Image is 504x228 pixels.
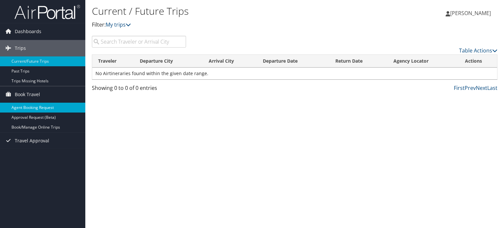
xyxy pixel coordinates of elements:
p: Filter: [92,21,362,29]
span: [PERSON_NAME] [450,10,491,17]
th: Traveler: activate to sort column ascending [92,55,134,68]
th: Arrival City: activate to sort column ascending [203,55,257,68]
span: Travel Approval [15,133,49,149]
img: airportal-logo.png [14,4,80,20]
th: Agency Locator: activate to sort column ascending [388,55,459,68]
span: Dashboards [15,23,41,40]
div: Showing 0 to 0 of 0 entries [92,84,186,95]
a: Prev [465,84,476,92]
span: Book Travel [15,86,40,103]
a: First [454,84,465,92]
th: Departure Date: activate to sort column descending [257,55,329,68]
input: Search Traveler or Arrival City [92,36,186,48]
a: [PERSON_NAME] [446,3,497,23]
a: Table Actions [459,47,497,54]
td: No Airtineraries found within the given date range. [92,68,497,79]
th: Return Date: activate to sort column ascending [329,55,388,68]
th: Departure City: activate to sort column ascending [134,55,203,68]
span: Trips [15,40,26,56]
a: My trips [106,21,131,28]
h1: Current / Future Trips [92,4,362,18]
th: Actions [459,55,497,68]
a: Next [476,84,487,92]
a: Last [487,84,497,92]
